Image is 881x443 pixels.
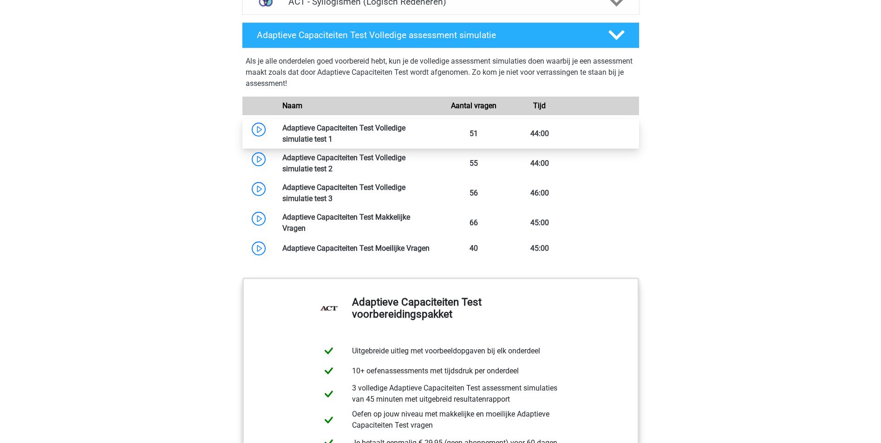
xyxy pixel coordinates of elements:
div: Adaptieve Capaciteiten Test Moeilijke Vragen [275,243,441,254]
div: Aantal vragen [440,100,506,111]
div: Tijd [507,100,573,111]
div: Als je alle onderdelen goed voorbereid hebt, kun je de volledige assessment simulaties doen waarb... [246,56,636,93]
a: Adaptieve Capaciteiten Test Volledige assessment simulatie [238,22,643,48]
div: Adaptieve Capaciteiten Test Volledige simulatie test 1 [275,123,441,145]
div: Adaptieve Capaciteiten Test Volledige simulatie test 2 [275,152,441,175]
div: Adaptieve Capaciteiten Test Volledige simulatie test 3 [275,182,441,204]
div: Naam [275,100,441,111]
div: Adaptieve Capaciteiten Test Makkelijke Vragen [275,212,441,234]
h4: Adaptieve Capaciteiten Test Volledige assessment simulatie [257,30,593,40]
